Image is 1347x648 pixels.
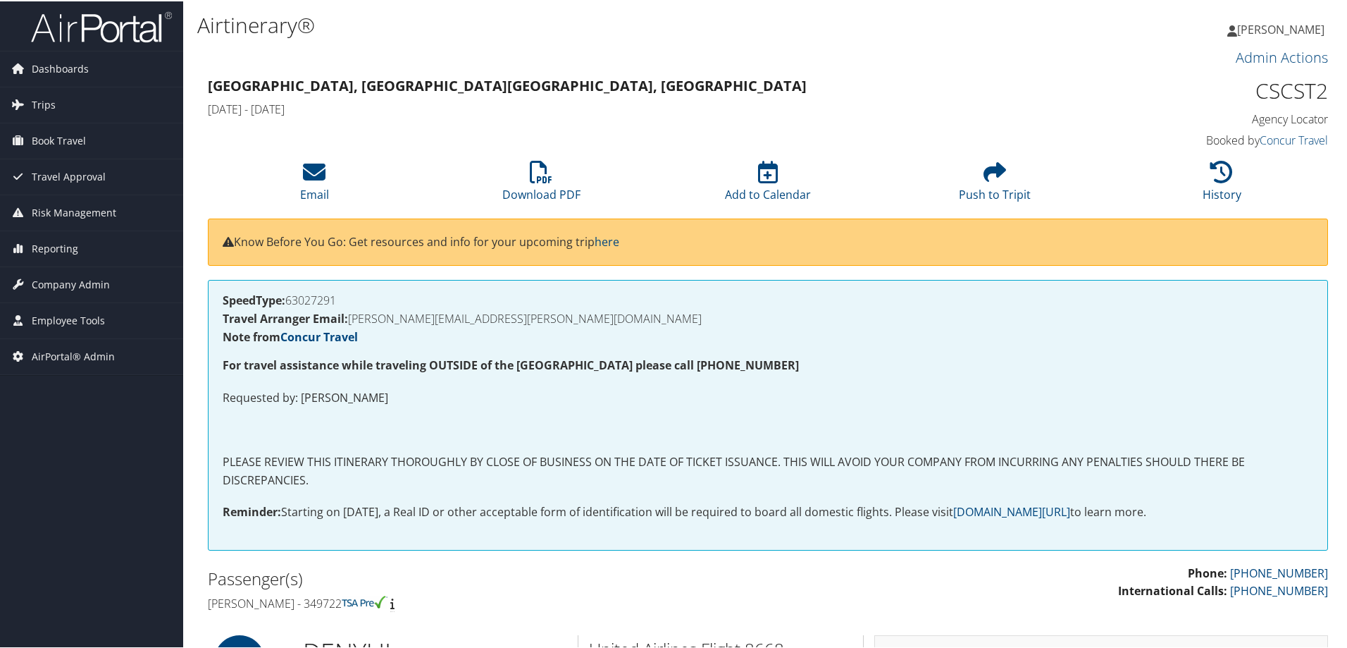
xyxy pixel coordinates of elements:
h4: Booked by [1064,131,1328,147]
h2: Passenger(s) [208,566,757,589]
strong: International Calls: [1118,582,1227,597]
a: Concur Travel [280,328,358,343]
strong: For travel assistance while traveling OUTSIDE of the [GEOGRAPHIC_DATA] please call [PHONE_NUMBER] [223,356,799,372]
strong: Note from [223,328,358,343]
span: Travel Approval [32,158,106,193]
span: Company Admin [32,266,110,301]
h4: [DATE] - [DATE] [208,100,1043,116]
span: AirPortal® Admin [32,338,115,373]
strong: SpeedType: [223,291,285,307]
span: Trips [32,86,56,121]
strong: Reminder: [223,503,281,518]
a: [DOMAIN_NAME][URL] [953,503,1070,518]
h1: Airtinerary® [197,9,958,39]
a: [PHONE_NUMBER] [1230,564,1328,580]
a: Push to Tripit [959,167,1031,201]
p: Starting on [DATE], a Real ID or other acceptable form of identification will be required to boar... [223,502,1313,520]
h4: [PERSON_NAME] - 349722 [208,594,757,610]
span: Book Travel [32,122,86,157]
img: airportal-logo.png [31,9,172,42]
a: Concur Travel [1260,131,1328,147]
h4: [PERSON_NAME][EMAIL_ADDRESS][PERSON_NAME][DOMAIN_NAME] [223,312,1313,323]
span: Risk Management [32,194,116,229]
a: History [1203,167,1241,201]
p: PLEASE REVIEW THIS ITINERARY THOROUGHLY BY CLOSE OF BUSINESS ON THE DATE OF TICKET ISSUANCE. THIS... [223,452,1313,488]
strong: [GEOGRAPHIC_DATA], [GEOGRAPHIC_DATA] [GEOGRAPHIC_DATA], [GEOGRAPHIC_DATA] [208,75,807,94]
span: [PERSON_NAME] [1237,20,1324,36]
p: Know Before You Go: Get resources and info for your upcoming trip [223,232,1313,250]
strong: Phone: [1188,564,1227,580]
a: [PERSON_NAME] [1227,7,1339,49]
a: Email [300,167,329,201]
h4: Agency Locator [1064,110,1328,126]
h1: CSCST2 [1064,75,1328,104]
img: tsa-precheck.png [342,594,387,607]
span: Employee Tools [32,302,105,337]
a: Admin Actions [1236,47,1328,66]
a: Add to Calendar [725,167,811,201]
p: Requested by: [PERSON_NAME] [223,388,1313,406]
a: [PHONE_NUMBER] [1230,582,1328,597]
a: Download PDF [502,167,581,201]
span: Dashboards [32,50,89,85]
strong: Travel Arranger Email: [223,310,348,325]
span: Reporting [32,230,78,265]
h4: 63027291 [223,293,1313,305]
a: here [595,233,619,248]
